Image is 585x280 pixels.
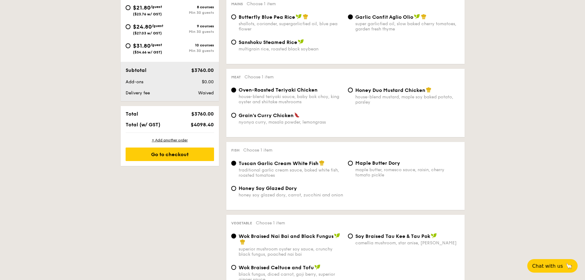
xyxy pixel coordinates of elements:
[421,14,427,19] img: icon-chef-hat.a58ddaea.svg
[355,94,460,105] div: house-blend mustard, maple soy baked potato, parsley
[170,49,214,53] div: Min 30 guests
[527,259,578,273] button: Chat with us🦙
[126,24,131,29] input: $24.80/guest($27.03 w/ GST)9 coursesMin 30 guests
[355,21,460,32] div: super garlicfied oil, slow baked cherry tomatoes, garden fresh thyme
[191,67,214,73] span: $3760.00
[170,30,214,34] div: Min 30 guests
[426,87,431,93] img: icon-chef-hat.a58ddaea.svg
[133,23,152,30] span: $24.80
[334,233,340,239] img: icon-vegan.f8ff3823.svg
[239,160,318,166] span: Tuscan Garlic Cream White Fish
[170,24,214,28] div: 9 courses
[348,234,353,239] input: ⁠Soy Braised Tau Kee & Tau Pokcamellia mushroom, star anise, [PERSON_NAME]
[239,112,294,118] span: Grain's Curry Chicken
[231,186,236,191] input: Honey Soy Glazed Doryhoney soy glazed dory, carrot, zucchini and onion
[355,167,460,178] div: maple butter, romesco sauce, raisin, cherry tomato pickle
[191,111,214,117] span: $3760.00
[355,14,413,20] span: Garlic Confit Aglio Olio
[231,14,236,19] input: Butterfly Blue Pea Riceshallots, coriander, supergarlicfied oil, blue pea flower
[239,39,297,45] span: Sanshoku Steamed Rice
[239,87,318,93] span: Oven-Roasted Teriyaki Chicken
[355,160,400,166] span: Maple Butter Dory
[240,239,245,245] img: icon-chef-hat.a58ddaea.svg
[355,240,460,246] div: camellia mushroom, star anise, [PERSON_NAME]
[431,233,437,239] img: icon-vegan.f8ff3823.svg
[126,138,214,143] div: + Add another order
[170,5,214,9] div: 8 courses
[247,1,276,6] span: Choose 1 item
[298,39,304,45] img: icon-vegan.f8ff3823.svg
[239,185,297,191] span: Honey Soy Glazed Dory
[126,43,131,48] input: $31.80/guest($34.66 w/ GST)10 coursesMin 30 guests
[133,12,162,16] span: ($23.76 w/ GST)
[355,87,425,93] span: Honey Duo Mustard Chicken
[239,233,333,239] span: Wok Braised Nai Bai and Black Fungus
[231,40,236,45] input: Sanshoku Steamed Ricemultigrain rice, roasted black soybean
[126,79,143,85] span: Add-ons
[202,79,214,85] span: $0.00
[170,43,214,47] div: 10 courses
[239,246,343,257] div: superior mushroom oyster soy sauce, crunchy black fungus, poached nai bai
[244,74,274,80] span: Choose 1 item
[231,234,236,239] input: Wok Braised Nai Bai and Black Fungussuperior mushroom oyster soy sauce, crunchy black fungus, poa...
[239,94,343,105] div: house-blend teriyaki sauce, baby bok choy, king oyster and shiitake mushrooms
[239,14,295,20] span: Butterfly Blue Pea Rice
[133,31,162,35] span: ($27.03 w/ GST)
[133,42,150,49] span: $31.80
[243,148,272,153] span: Choose 1 item
[198,90,214,96] span: Waived
[319,160,325,166] img: icon-chef-hat.a58ddaea.svg
[126,122,160,128] span: Total (w/ GST)
[152,24,163,28] span: /guest
[348,88,353,93] input: Honey Duo Mustard Chickenhouse-blend mustard, maple soy baked potato, parsley
[348,161,353,166] input: Maple Butter Dorymaple butter, romesco sauce, raisin, cherry tomato pickle
[170,10,214,15] div: Min 30 guests
[126,111,138,117] span: Total
[294,112,300,118] img: icon-spicy.37a8142b.svg
[126,67,146,73] span: Subtotal
[150,5,162,9] span: /guest
[126,90,150,96] span: Delivery fee
[414,14,420,19] img: icon-vegan.f8ff3823.svg
[239,21,343,32] div: shallots, coriander, supergarlicfied oil, blue pea flower
[239,120,343,125] div: nyonya curry, masala powder, lemongrass
[239,265,314,270] span: Wok Braised Celtuce and Tofu
[133,4,150,11] span: $21.80
[355,233,430,239] span: ⁠Soy Braised Tau Kee & Tau Pok
[231,148,240,152] span: Fish
[231,265,236,270] input: Wok Braised Celtuce and Tofublack fungus, diced carrot, goji berry, superior ginger sauce
[532,263,563,269] span: Chat with us
[191,122,214,128] span: $4098.40
[231,161,236,166] input: Tuscan Garlic Cream White Fishtraditional garlic cream sauce, baked white fish, roasted tomatoes
[239,46,343,52] div: multigrain rice, roasted black soybean
[296,14,302,19] img: icon-vegan.f8ff3823.svg
[231,2,243,6] span: Mains
[231,113,236,118] input: Grain's Curry Chickennyonya curry, masala powder, lemongrass
[126,148,214,161] div: Go to checkout
[231,88,236,93] input: Oven-Roasted Teriyaki Chickenhouse-blend teriyaki sauce, baby bok choy, king oyster and shiitake ...
[303,14,308,19] img: icon-chef-hat.a58ddaea.svg
[239,168,343,178] div: traditional garlic cream sauce, baked white fish, roasted tomatoes
[133,50,162,54] span: ($34.66 w/ GST)
[231,221,252,225] span: Vegetable
[256,220,285,226] span: Choose 1 item
[565,262,573,270] span: 🦙
[348,14,353,19] input: Garlic Confit Aglio Oliosuper garlicfied oil, slow baked cherry tomatoes, garden fresh thyme
[314,264,321,270] img: icon-vegan.f8ff3823.svg
[239,192,343,198] div: honey soy glazed dory, carrot, zucchini and onion
[126,5,131,10] input: $21.80/guest($23.76 w/ GST)8 coursesMin 30 guests
[231,75,241,79] span: Meat
[150,43,162,47] span: /guest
